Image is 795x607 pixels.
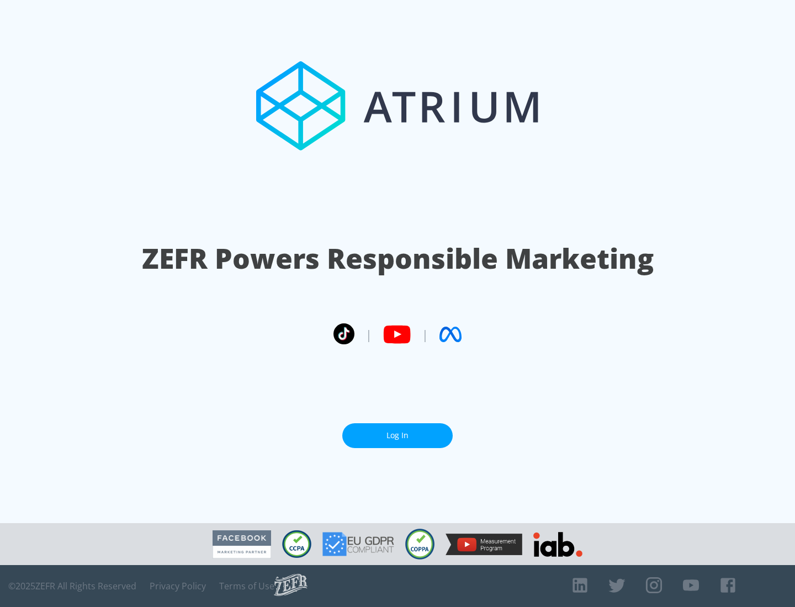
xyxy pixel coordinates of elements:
span: © 2025 ZEFR All Rights Reserved [8,581,136,592]
img: GDPR Compliant [322,532,394,556]
a: Terms of Use [219,581,274,592]
span: | [365,326,372,343]
a: Log In [342,423,453,448]
img: CCPA Compliant [282,530,311,558]
img: COPPA Compliant [405,529,434,560]
span: | [422,326,428,343]
img: Facebook Marketing Partner [213,530,271,558]
h1: ZEFR Powers Responsible Marketing [142,239,654,278]
img: YouTube Measurement Program [446,534,522,555]
img: IAB [533,532,582,557]
a: Privacy Policy [150,581,206,592]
